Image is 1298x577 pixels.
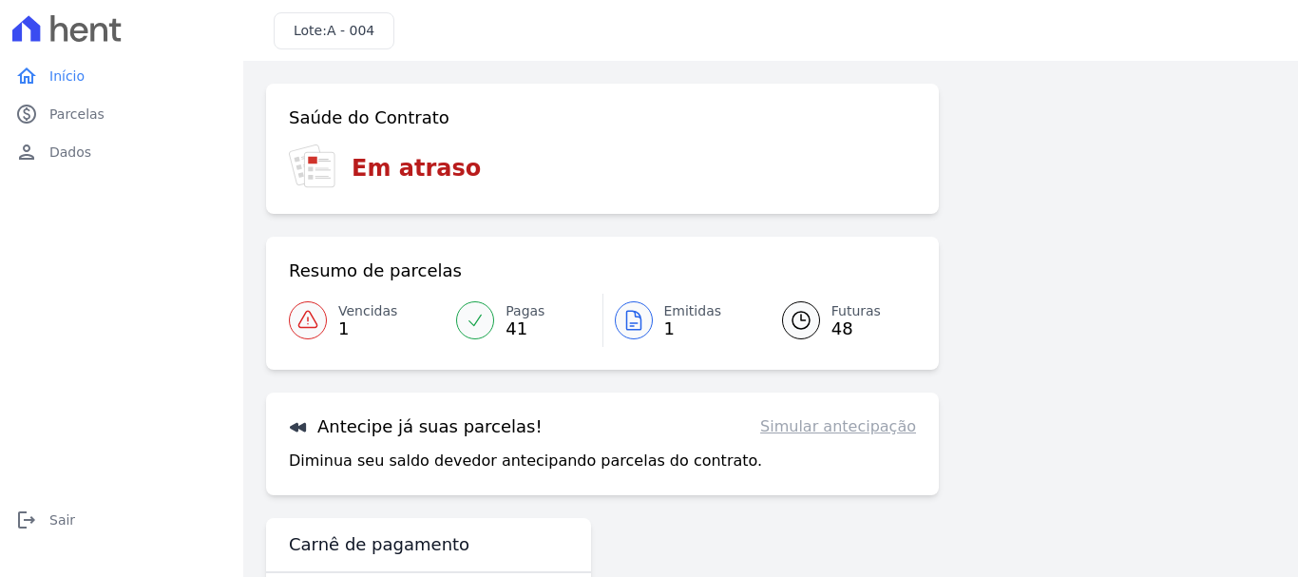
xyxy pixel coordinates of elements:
p: Diminua seu saldo devedor antecipando parcelas do contrato. [289,450,762,472]
span: Emitidas [664,301,722,321]
span: Sair [49,510,75,529]
a: Emitidas 1 [603,294,759,347]
h3: Em atraso [352,151,481,185]
a: Pagas 41 [445,294,601,347]
h3: Carnê de pagamento [289,533,469,556]
a: Futuras 48 [759,294,916,347]
h3: Antecipe já suas parcelas! [289,415,543,438]
span: Dados [49,143,91,162]
span: Início [49,67,85,86]
span: 1 [338,321,397,337]
a: paidParcelas [8,95,236,133]
span: Futuras [831,301,881,321]
a: logoutSair [8,501,236,539]
h3: Resumo de parcelas [289,260,462,282]
span: A - 004 [327,23,374,38]
h3: Saúde do Contrato [289,106,449,129]
span: Parcelas [49,105,105,124]
a: personDados [8,133,236,171]
a: Vencidas 1 [289,294,445,347]
span: 41 [506,321,544,337]
h3: Lote: [294,21,374,41]
i: paid [15,103,38,125]
span: Vencidas [338,301,397,321]
span: Pagas [506,301,544,321]
i: home [15,65,38,87]
a: Simular antecipação [760,415,916,438]
span: 1 [664,321,722,337]
a: homeInício [8,57,236,95]
i: logout [15,509,38,531]
span: 48 [831,321,881,337]
i: person [15,141,38,163]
